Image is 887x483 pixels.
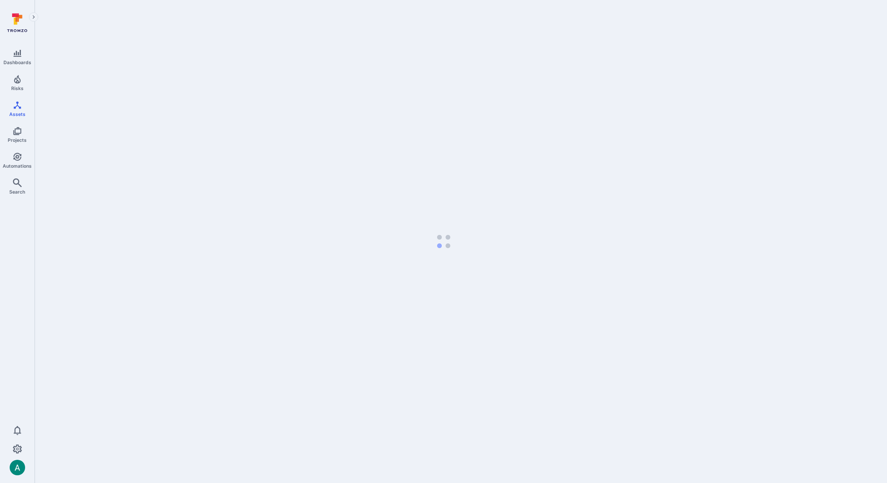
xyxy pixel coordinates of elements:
[9,111,25,117] span: Assets
[3,60,31,65] span: Dashboards
[9,189,25,195] span: Search
[29,12,38,22] button: Expand navigation menu
[11,85,24,91] span: Risks
[31,14,36,20] i: Expand navigation menu
[10,460,25,475] div: Arjan Dehar
[3,163,32,169] span: Automations
[10,460,25,475] img: ACg8ocLSa5mPYBaXNx3eFu_EmspyJX0laNWN7cXOFirfQ7srZveEpg=s96-c
[8,137,27,143] span: Projects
